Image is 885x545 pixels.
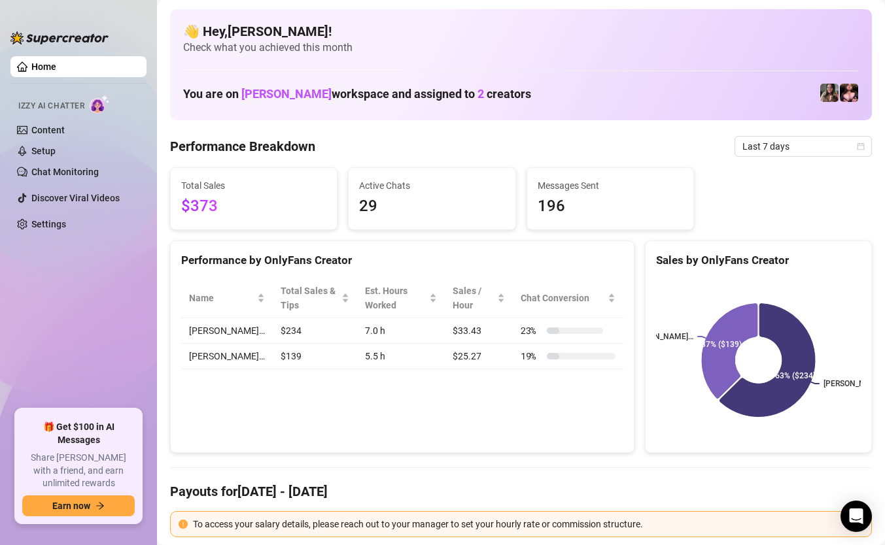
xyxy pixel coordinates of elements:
[189,291,254,305] span: Name
[31,167,99,177] a: Chat Monitoring
[538,194,683,219] span: 196
[181,278,273,318] th: Name
[840,84,858,102] img: Ryann
[513,278,623,318] th: Chat Conversion
[183,22,859,41] h4: 👋 Hey, [PERSON_NAME] !
[22,452,135,490] span: Share [PERSON_NAME] with a friend, and earn unlimited rewards
[281,284,339,312] span: Total Sales & Tips
[95,501,105,510] span: arrow-right
[453,284,495,312] span: Sales / Hour
[521,323,542,338] span: 23 %
[52,501,90,511] span: Earn now
[359,194,504,219] span: 29
[170,482,872,501] h4: Payouts for [DATE] - [DATE]
[183,87,531,101] h1: You are on workspace and assigned to creators
[273,278,357,318] th: Total Sales & Tips
[445,278,513,318] th: Sales / Hour
[22,421,135,446] span: 🎁 Get $100 in AI Messages
[656,252,861,269] div: Sales by OnlyFans Creator
[181,318,273,344] td: [PERSON_NAME]…
[538,178,683,193] span: Messages Sent
[31,146,56,156] a: Setup
[183,41,859,55] span: Check what you achieved this month
[841,501,872,532] div: Open Intercom Messenger
[273,318,357,344] td: $234
[273,344,357,369] td: $139
[445,344,513,369] td: $25.27
[521,291,605,305] span: Chat Conversion
[18,100,84,112] span: Izzy AI Chatter
[181,344,273,369] td: [PERSON_NAME]…
[181,178,326,193] span: Total Sales
[90,95,110,114] img: AI Chatter
[181,252,623,269] div: Performance by OnlyFans Creator
[820,84,839,102] img: Ryann
[31,61,56,72] a: Home
[193,517,863,531] div: To access your salary details, please reach out to your manager to set your hourly rate or commis...
[22,495,135,516] button: Earn nowarrow-right
[10,31,109,44] img: logo-BBDzfeDw.svg
[477,87,484,101] span: 2
[445,318,513,344] td: $33.43
[31,125,65,135] a: Content
[357,318,445,344] td: 7.0 h
[170,137,315,156] h4: Performance Breakdown
[31,219,66,229] a: Settings
[31,193,120,203] a: Discover Viral Videos
[359,178,504,193] span: Active Chats
[241,87,332,101] span: [PERSON_NAME]
[628,332,693,341] text: [PERSON_NAME]…
[179,520,188,529] span: exclamation-circle
[742,137,864,156] span: Last 7 days
[521,349,542,363] span: 19 %
[365,284,426,312] div: Est. Hours Worked
[857,142,865,150] span: calendar
[181,194,326,219] span: $373
[357,344,445,369] td: 5.5 h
